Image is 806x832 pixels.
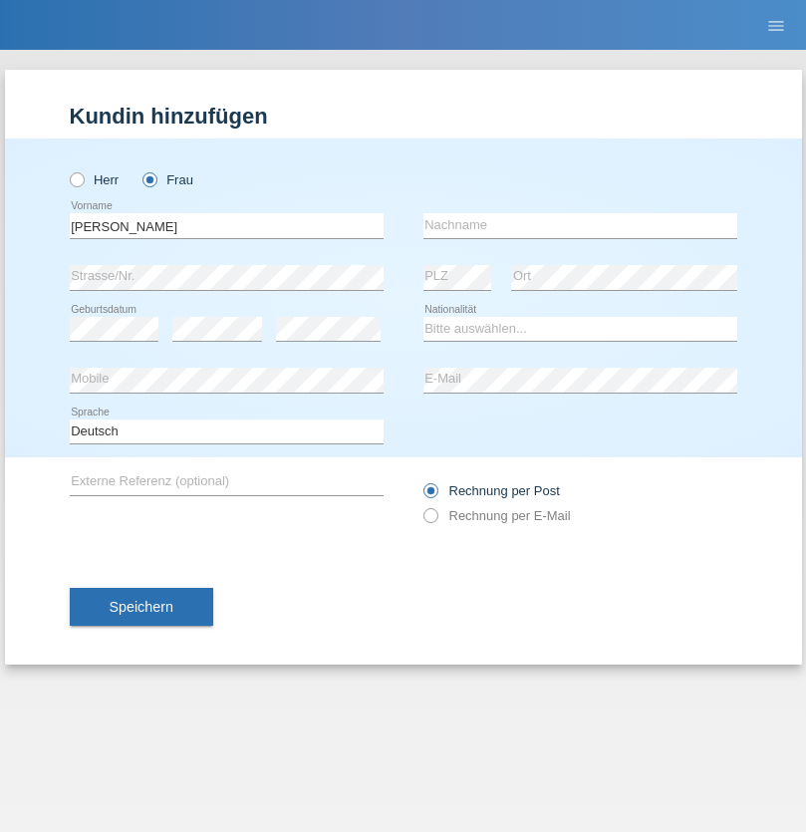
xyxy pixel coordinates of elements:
[110,599,173,615] span: Speichern
[766,16,786,36] i: menu
[423,508,436,533] input: Rechnung per E-Mail
[70,588,213,626] button: Speichern
[423,483,436,508] input: Rechnung per Post
[423,508,571,523] label: Rechnung per E-Mail
[142,172,193,187] label: Frau
[70,104,737,129] h1: Kundin hinzufügen
[756,19,796,31] a: menu
[423,483,560,498] label: Rechnung per Post
[70,172,83,185] input: Herr
[142,172,155,185] input: Frau
[70,172,120,187] label: Herr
